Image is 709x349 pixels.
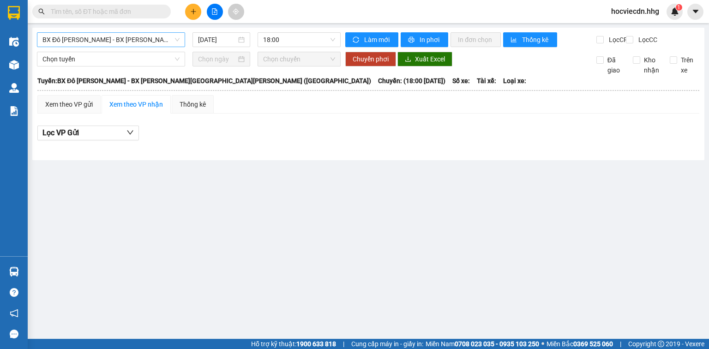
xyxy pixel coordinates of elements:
strong: 1900 633 818 [296,340,336,348]
span: Hỗ trợ kỹ thuật: [251,339,336,349]
button: file-add [207,4,223,20]
span: Lọc VP Gửi [42,127,79,138]
span: 1 [677,4,680,11]
span: bar-chart [511,36,518,44]
span: aim [233,8,239,15]
span: caret-down [691,7,700,16]
span: Lọc CC [635,35,659,45]
img: warehouse-icon [9,37,19,47]
img: warehouse-icon [9,60,19,70]
button: downloadXuất Excel [397,52,452,66]
img: warehouse-icon [9,267,19,277]
strong: 0369 525 060 [573,340,613,348]
span: BX Đô Lương - BX Quảng Ngãi (Limousine) [42,33,180,47]
sup: 1 [676,4,682,11]
span: Thống kê [522,35,550,45]
span: Cung cấp máy in - giấy in: [351,339,423,349]
span: printer [408,36,416,44]
div: Thống kê [180,99,206,109]
span: Miền Nam [426,339,539,349]
span: Tài xế: [477,76,496,86]
span: notification [10,309,18,318]
span: In phơi [420,35,441,45]
button: Lọc VP Gửi [37,126,139,140]
span: Kho nhận [640,55,663,75]
img: logo-vxr [8,6,20,20]
span: Loại xe: [503,76,526,86]
span: Trên xe [677,55,700,75]
span: Số xe: [452,76,470,86]
span: Đã giao [604,55,626,75]
input: 14/09/2025 [198,35,236,45]
input: Tìm tên, số ĐT hoặc mã đơn [51,6,160,17]
button: plus [185,4,201,20]
button: printerIn phơi [401,32,448,47]
button: aim [228,4,244,20]
div: Xem theo VP nhận [109,99,163,109]
span: Chuyến: (18:00 [DATE]) [378,76,445,86]
button: In đơn chọn [451,32,501,47]
button: syncLàm mới [345,32,398,47]
div: Xem theo VP gửi [45,99,93,109]
span: ⚪️ [541,342,544,346]
img: solution-icon [9,106,19,116]
span: Làm mới [364,35,391,45]
span: | [343,339,344,349]
span: plus [190,8,197,15]
span: Miền Bắc [547,339,613,349]
img: warehouse-icon [9,83,19,93]
input: Chọn ngày [198,54,236,64]
span: question-circle [10,288,18,297]
button: caret-down [687,4,703,20]
span: copyright [658,341,664,347]
strong: 0708 023 035 - 0935 103 250 [455,340,539,348]
span: sync [353,36,361,44]
button: Chuyển phơi [345,52,396,66]
span: file-add [211,8,218,15]
span: Chọn tuyến [42,52,180,66]
span: hocviecdn.hhg [604,6,667,17]
span: | [620,339,621,349]
span: 18:00 [263,33,336,47]
b: Tuyến: BX Đô [PERSON_NAME] - BX [PERSON_NAME][GEOGRAPHIC_DATA][PERSON_NAME] ([GEOGRAPHIC_DATA]) [37,77,371,84]
span: message [10,330,18,338]
button: bar-chartThống kê [503,32,557,47]
span: search [38,8,45,15]
span: Chọn chuyến [263,52,336,66]
span: Lọc CR [605,35,629,45]
img: icon-new-feature [671,7,679,16]
span: down [126,129,134,136]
